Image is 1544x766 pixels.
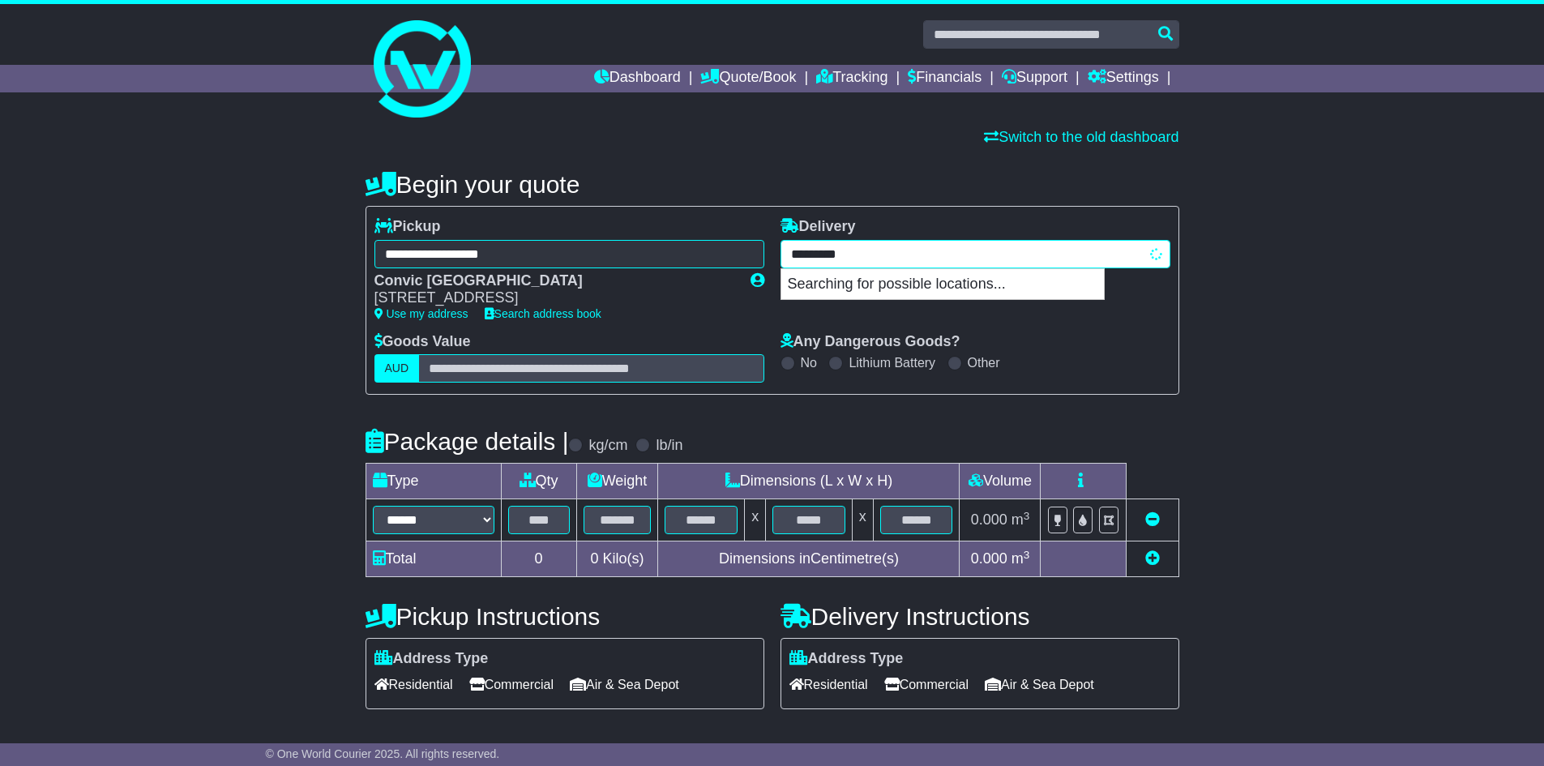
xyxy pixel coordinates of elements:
a: Search address book [485,307,601,320]
span: 0 [590,550,598,567]
label: No [801,355,817,370]
span: m [1012,550,1030,567]
a: Dashboard [594,65,681,92]
p: Searching for possible locations... [781,269,1104,300]
label: Pickup [374,218,441,236]
h4: Delivery Instructions [781,603,1179,630]
a: Tracking [816,65,887,92]
label: Other [968,355,1000,370]
td: 0 [501,541,576,577]
div: Convic [GEOGRAPHIC_DATA] [374,272,734,290]
label: Address Type [374,650,489,668]
td: Volume [960,464,1041,499]
span: Air & Sea Depot [985,672,1094,697]
h4: Begin your quote [366,171,1179,198]
sup: 3 [1024,510,1030,522]
td: Type [366,464,501,499]
td: Total [366,541,501,577]
div: [STREET_ADDRESS] [374,289,734,307]
span: 0.000 [971,550,1007,567]
td: Weight [576,464,658,499]
span: Air & Sea Depot [570,672,679,697]
a: Financials [908,65,982,92]
span: Commercial [884,672,969,697]
span: m [1012,511,1030,528]
td: Dimensions in Centimetre(s) [658,541,960,577]
td: x [852,499,873,541]
label: Goods Value [374,333,471,351]
label: kg/cm [588,437,627,455]
span: © One World Courier 2025. All rights reserved. [266,747,500,760]
label: Any Dangerous Goods? [781,333,960,351]
a: Add new item [1145,550,1160,567]
span: 0.000 [971,511,1007,528]
h4: Package details | [366,428,569,455]
typeahead: Please provide city [781,240,1170,268]
label: Lithium Battery [849,355,935,370]
a: Remove this item [1145,511,1160,528]
h4: Pickup Instructions [366,603,764,630]
a: Switch to the old dashboard [984,129,1178,145]
label: Address Type [789,650,904,668]
label: lb/in [656,437,682,455]
label: AUD [374,354,420,383]
td: x [745,499,766,541]
a: Settings [1088,65,1159,92]
span: Residential [374,672,453,697]
sup: 3 [1024,549,1030,561]
a: Quote/Book [700,65,796,92]
td: Dimensions (L x W x H) [658,464,960,499]
label: Delivery [781,218,856,236]
span: Commercial [469,672,554,697]
a: Use my address [374,307,468,320]
td: Qty [501,464,576,499]
span: Residential [789,672,868,697]
td: Kilo(s) [576,541,658,577]
a: Support [1002,65,1067,92]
